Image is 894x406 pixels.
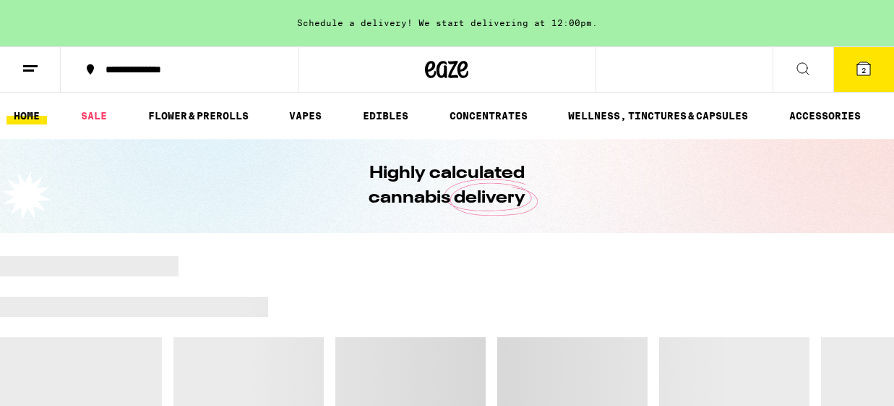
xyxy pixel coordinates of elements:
a: WELLNESS, TINCTURES & CAPSULES [561,107,755,124]
button: 2 [833,47,894,92]
a: VAPES [282,107,329,124]
a: CONCENTRATES [442,107,535,124]
h1: Highly calculated cannabis delivery [328,161,567,211]
a: FLOWER & PREROLLS [141,107,256,124]
span: 2 [861,66,866,75]
a: ACCESSORIES [782,107,868,124]
a: EDIBLES [356,107,416,124]
a: SALE [74,107,114,124]
a: HOME [7,107,47,124]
